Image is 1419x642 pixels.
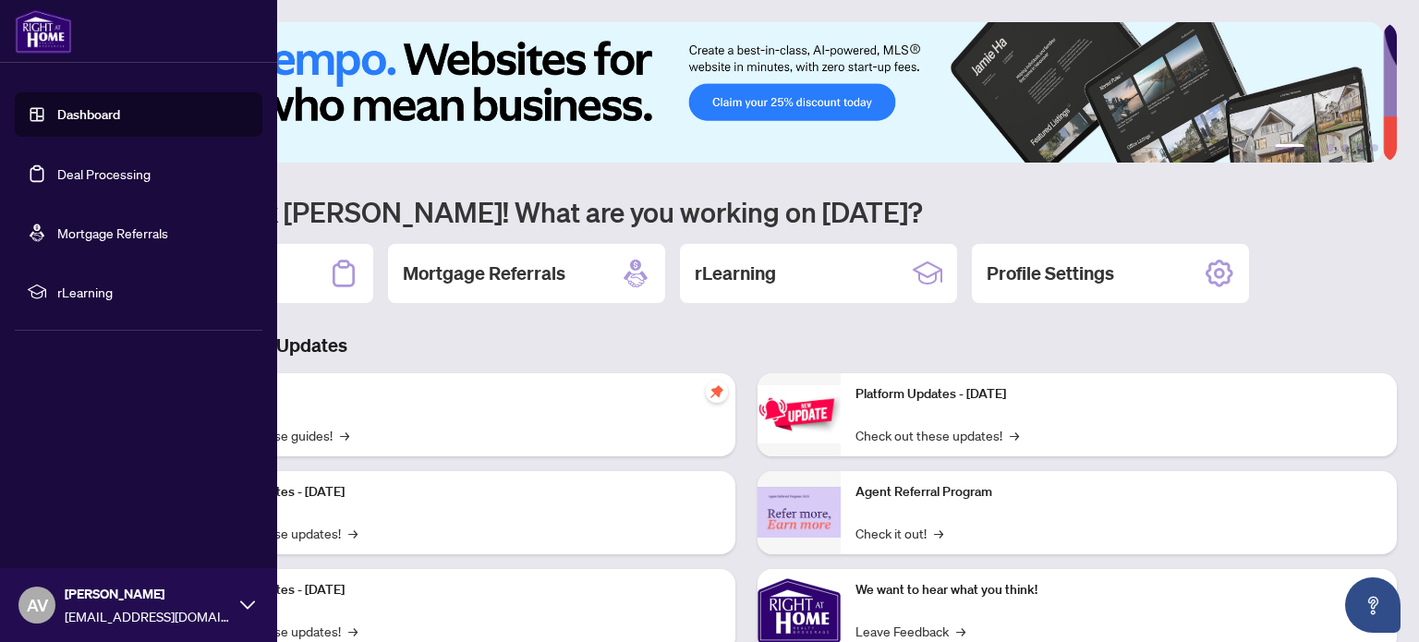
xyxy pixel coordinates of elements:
[57,165,151,182] a: Deal Processing
[340,425,349,445] span: →
[57,224,168,241] a: Mortgage Referrals
[695,260,776,286] h2: rLearning
[403,260,565,286] h2: Mortgage Referrals
[194,580,721,600] p: Platform Updates - [DATE]
[1356,144,1364,151] button: 5
[65,606,231,626] span: [EMAIL_ADDRESS][DOMAIN_NAME]
[96,22,1383,163] img: Slide 0
[1312,144,1319,151] button: 2
[57,106,120,123] a: Dashboard
[706,381,728,403] span: pushpin
[348,523,358,543] span: →
[1275,144,1304,151] button: 1
[1327,144,1334,151] button: 3
[855,384,1382,405] p: Platform Updates - [DATE]
[96,333,1397,358] h3: Brokerage & Industry Updates
[855,621,965,641] a: Leave Feedback→
[1345,577,1401,633] button: Open asap
[956,621,965,641] span: →
[934,523,943,543] span: →
[194,384,721,405] p: Self-Help
[855,523,943,543] a: Check it out!→
[987,260,1114,286] h2: Profile Settings
[27,592,48,618] span: AV
[758,385,841,443] img: Platform Updates - June 23, 2025
[65,584,231,604] span: [PERSON_NAME]
[194,482,721,503] p: Platform Updates - [DATE]
[1371,144,1378,151] button: 6
[1010,425,1019,445] span: →
[855,425,1019,445] a: Check out these updates!→
[348,621,358,641] span: →
[15,9,72,54] img: logo
[855,580,1382,600] p: We want to hear what you think!
[57,282,249,302] span: rLearning
[96,194,1397,229] h1: Welcome back [PERSON_NAME]! What are you working on [DATE]?
[855,482,1382,503] p: Agent Referral Program
[758,487,841,538] img: Agent Referral Program
[1341,144,1349,151] button: 4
